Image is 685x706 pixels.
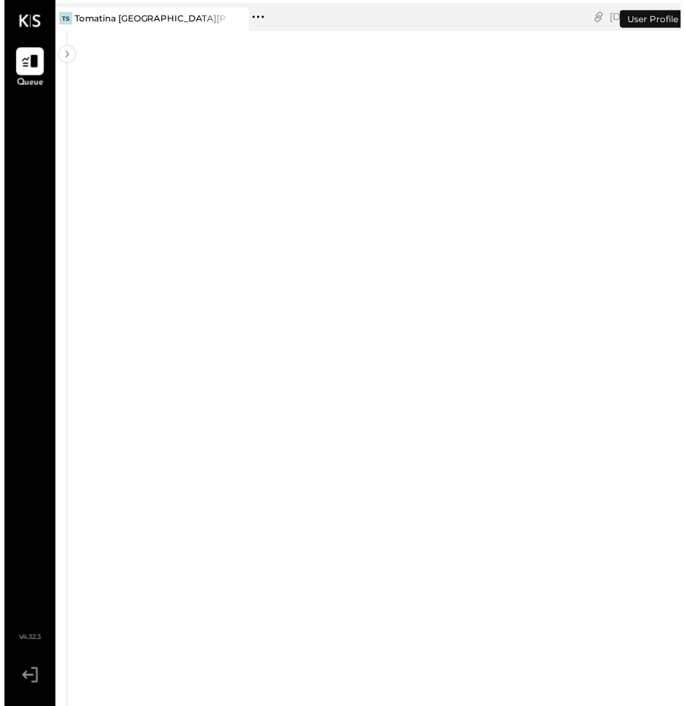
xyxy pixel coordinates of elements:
div: Tomatina [GEOGRAPHIC_DATA][PERSON_NAME] [71,12,225,24]
div: TS [55,12,69,25]
div: copy link [595,9,610,24]
a: Queue [1,48,51,91]
span: Queue [13,78,40,91]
